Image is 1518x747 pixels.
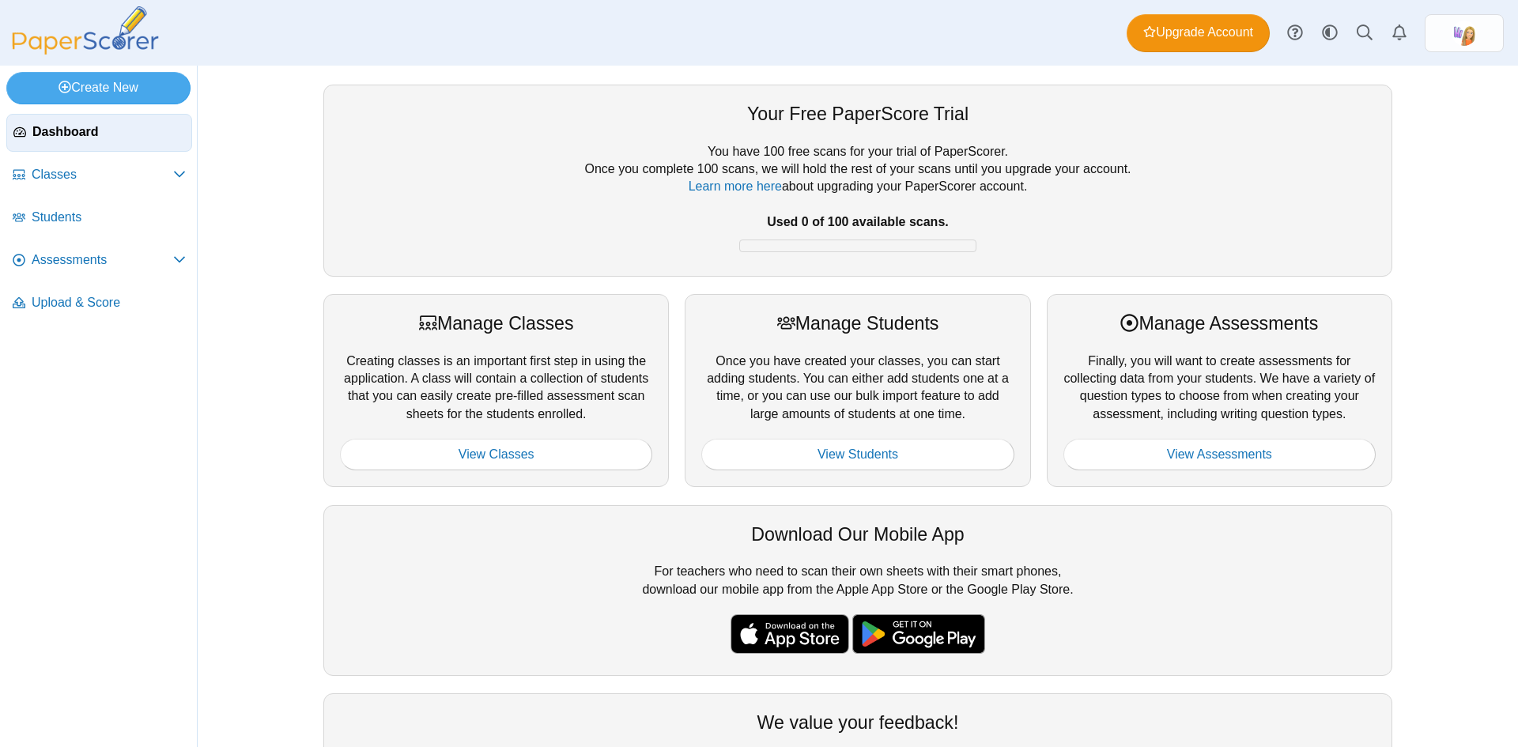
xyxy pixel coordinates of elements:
[6,157,192,194] a: Classes
[852,614,985,654] img: google-play-badge.png
[701,311,1014,336] div: Manage Students
[6,72,191,104] a: Create New
[32,209,186,226] span: Students
[6,43,164,57] a: PaperScorer
[1047,294,1392,487] div: Finally, you will want to create assessments for collecting data from your students. We have a va...
[340,311,652,336] div: Manage Classes
[6,199,192,237] a: Students
[323,505,1392,676] div: For teachers who need to scan their own sheets with their smart phones, download our mobile app f...
[6,285,192,323] a: Upload & Score
[340,101,1376,126] div: Your Free PaperScore Trial
[685,294,1030,487] div: Once you have created your classes, you can start adding students. You can either add students on...
[1143,24,1253,41] span: Upgrade Account
[6,114,192,152] a: Dashboard
[1452,21,1477,46] span: Kari Widener
[689,179,782,193] a: Learn more here
[6,6,164,55] img: PaperScorer
[32,251,173,269] span: Assessments
[1382,16,1417,51] a: Alerts
[6,242,192,280] a: Assessments
[340,710,1376,735] div: We value your feedback!
[1063,311,1376,336] div: Manage Assessments
[767,215,948,228] b: Used 0 of 100 available scans.
[340,439,652,470] a: View Classes
[1063,439,1376,470] a: View Assessments
[1127,14,1270,52] a: Upgrade Account
[32,123,185,141] span: Dashboard
[701,439,1014,470] a: View Students
[340,522,1376,547] div: Download Our Mobile App
[32,294,186,311] span: Upload & Score
[1425,14,1504,52] a: ps.eUJfLuFo9NTgAjac
[32,166,173,183] span: Classes
[323,294,669,487] div: Creating classes is an important first step in using the application. A class will contain a coll...
[731,614,849,654] img: apple-store-badge.svg
[340,143,1376,260] div: You have 100 free scans for your trial of PaperScorer. Once you complete 100 scans, we will hold ...
[1452,21,1477,46] img: ps.eUJfLuFo9NTgAjac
